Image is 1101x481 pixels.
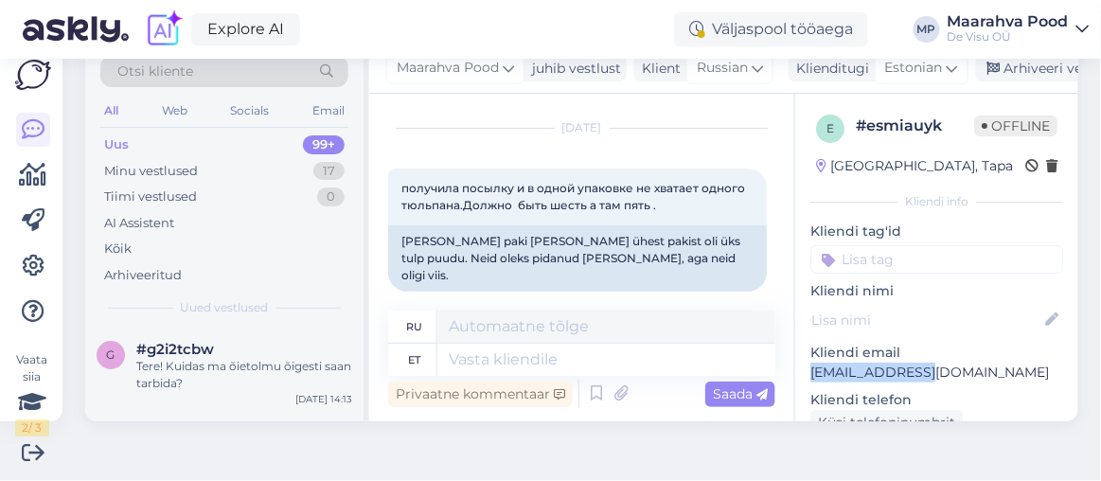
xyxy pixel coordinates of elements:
div: Klienditugi [789,59,869,79]
div: juhib vestlust [524,59,621,79]
span: Estonian [885,58,943,79]
div: De Visu OÜ [948,29,1069,45]
span: #g2i2tcbw [136,341,214,358]
input: Lisa nimi [811,310,1041,330]
div: Väljaspool tööaega [674,12,868,46]
div: 17 [313,162,345,181]
span: 17:09 [394,293,465,307]
div: Kliendi info [810,193,1063,210]
div: Arhiveeritud [104,266,182,285]
div: Web [158,98,191,123]
span: Otsi kliente [117,62,193,81]
div: Email [309,98,348,123]
p: Kliendi email [810,343,1063,363]
a: Explore AI [191,13,300,45]
div: MP [914,16,940,43]
div: Kõik [104,240,132,258]
span: Offline [974,116,1057,136]
span: Russian [697,58,748,79]
p: [EMAIL_ADDRESS][DOMAIN_NAME] [810,363,1063,383]
a: Maarahva PoodDe Visu OÜ [948,14,1090,45]
div: et [408,344,420,376]
p: Kliendi tag'id [810,222,1063,241]
div: Tiimi vestlused [104,187,197,206]
div: AI Assistent [104,214,174,233]
div: # esmiauyk [856,115,974,137]
input: Lisa tag [810,245,1063,274]
span: Maarahva Pood [397,58,499,79]
span: Saada [713,385,768,402]
div: [GEOGRAPHIC_DATA], Tapa [816,156,1013,176]
div: Maarahva Pood [948,14,1069,29]
div: 0 [317,187,345,206]
div: Küsi telefoninumbrit [810,410,963,436]
div: Klient [634,59,681,79]
div: [PERSON_NAME] paki [PERSON_NAME] ühest pakist oli üks tulp puudu. Neid oleks pidanud [PERSON_NAME... [388,225,767,292]
div: Privaatne kommentaar [388,382,573,407]
span: e [826,121,834,135]
div: ru [406,311,422,343]
span: получила посылку и в одной упаковке не хватает одного тюльпана.Должно быть шесть а там пять . [401,181,748,212]
div: [DATE] 14:13 [295,392,352,406]
div: Uus [104,135,129,154]
span: g [107,347,115,362]
img: Askly Logo [15,60,51,90]
span: Uued vestlused [181,299,269,316]
p: Kliendi nimi [810,281,1063,301]
div: All [100,98,122,123]
div: Tere! Kuidas ma õietolmu õigesti saan tarbida? [136,358,352,392]
p: Kliendi telefon [810,390,1063,410]
div: 99+ [303,135,345,154]
div: [DATE] [388,119,775,136]
div: 2 / 3 [15,419,49,436]
img: explore-ai [144,9,184,49]
div: Minu vestlused [104,162,198,181]
div: Socials [226,98,273,123]
div: Vaata siia [15,351,49,436]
